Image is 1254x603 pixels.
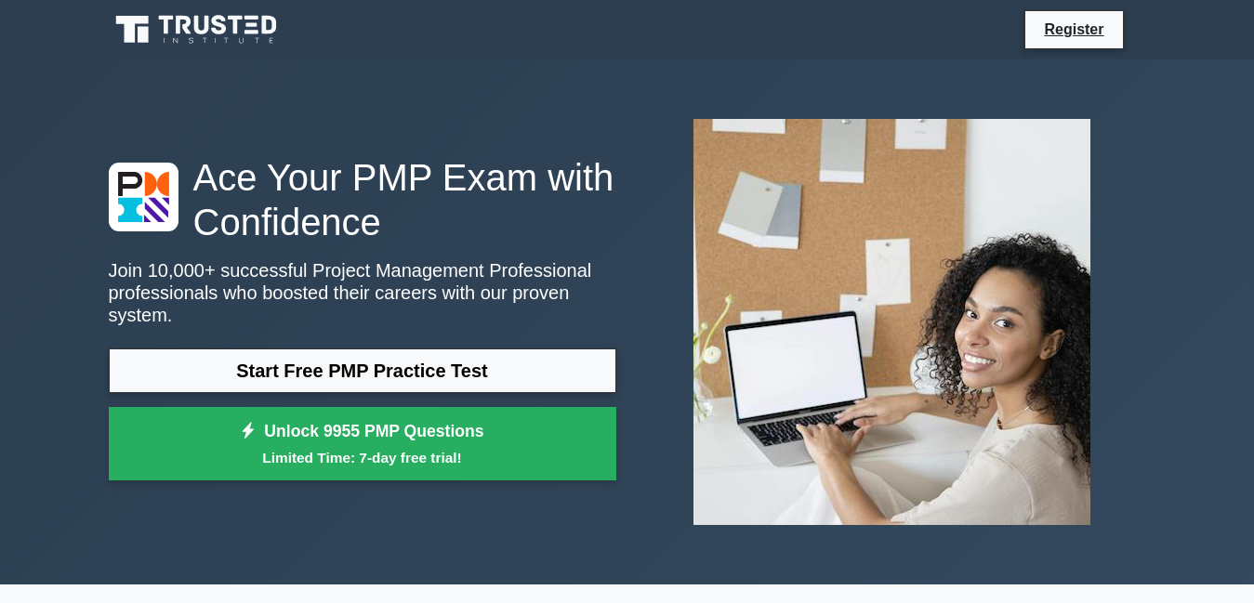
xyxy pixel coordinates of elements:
[109,348,616,393] a: Start Free PMP Practice Test
[132,447,593,468] small: Limited Time: 7-day free trial!
[109,155,616,244] h1: Ace Your PMP Exam with Confidence
[109,407,616,481] a: Unlock 9955 PMP QuestionsLimited Time: 7-day free trial!
[1033,18,1115,41] a: Register
[109,259,616,326] p: Join 10,000+ successful Project Management Professional professionals who boosted their careers w...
